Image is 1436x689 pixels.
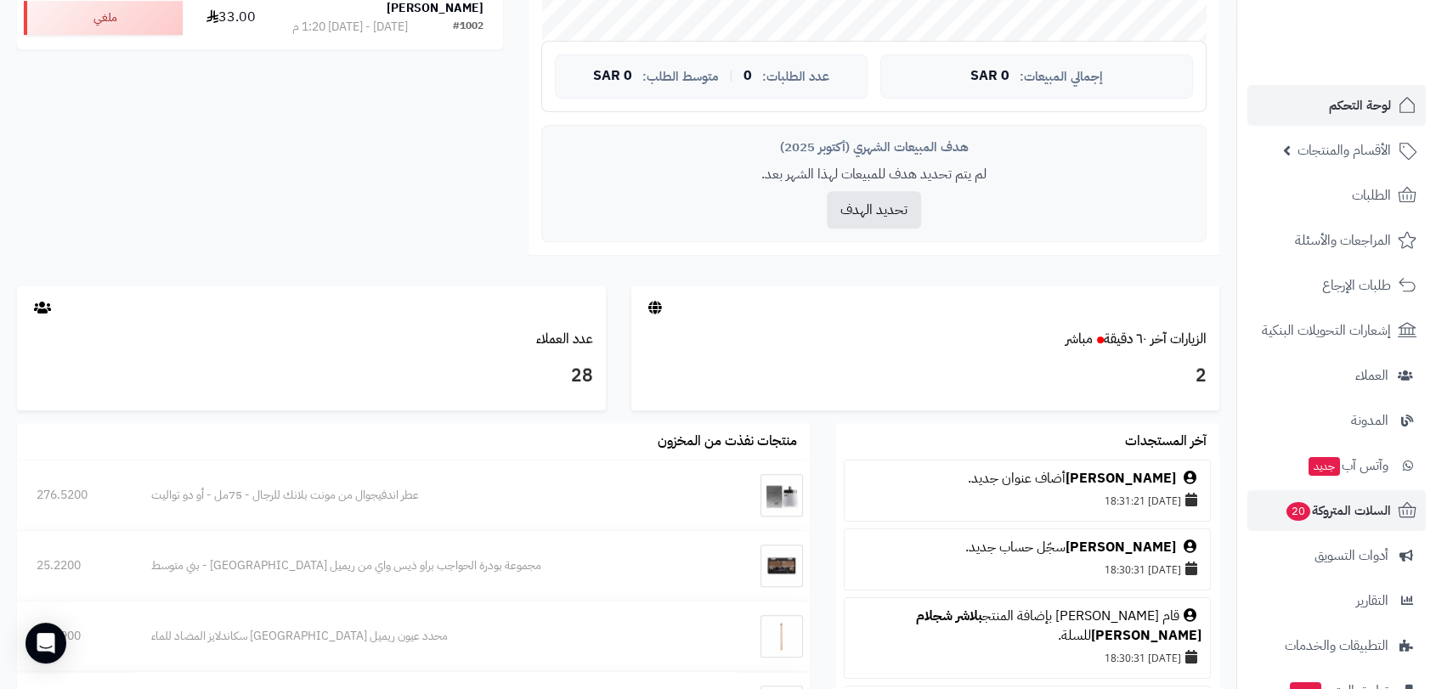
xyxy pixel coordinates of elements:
div: [DATE] 18:31:21 [853,489,1201,512]
a: [PERSON_NAME] [1066,468,1176,489]
span: طلبات الإرجاع [1322,274,1391,297]
a: عدد العملاء [536,329,593,349]
a: المراجعات والأسئلة [1247,220,1426,261]
a: الطلبات [1247,175,1426,216]
button: تحديد الهدف [827,191,921,229]
a: التطبيقات والخدمات [1247,625,1426,666]
a: لوحة التحكم [1247,85,1426,126]
span: وآتس آب [1307,454,1388,477]
div: محدد عيون ريميل [GEOGRAPHIC_DATA] سكاندلايز المضاد للماء [151,628,719,645]
h3: منتجات نفذت من المخزون [658,434,797,449]
div: Open Intercom Messenger [25,623,66,664]
span: المراجعات والأسئلة [1295,229,1391,252]
span: | [729,70,733,82]
h3: 28 [30,362,593,391]
h3: آخر المستجدات [1125,434,1207,449]
a: وآتس آبجديد [1247,445,1426,486]
div: ملغي [24,1,183,35]
a: السلات المتروكة20 [1247,490,1426,531]
span: المدونة [1351,409,1388,432]
span: 20 [1286,502,1310,521]
span: أدوات التسويق [1314,544,1388,568]
span: التقارير [1356,589,1388,613]
div: هدف المبيعات الشهري (أكتوبر 2025) [555,138,1193,156]
div: [DATE] - [DATE] 1:20 م [292,19,408,36]
a: طلبات الإرجاع [1247,265,1426,306]
div: عطر اندفيجوال من مونت بلانك للرجال - 75مل - أو دو تواليت [151,487,719,504]
span: 0 SAR [970,69,1009,84]
span: التطبيقات والخدمات [1285,634,1388,658]
a: أدوات التسويق [1247,535,1426,576]
a: [PERSON_NAME] [1066,537,1176,557]
a: العملاء [1247,355,1426,396]
span: الأقسام والمنتجات [1297,138,1391,162]
div: [DATE] 18:30:31 [853,557,1201,581]
div: سجّل حساب جديد. [853,538,1201,557]
span: العملاء [1355,364,1388,387]
span: لوحة التحكم [1329,93,1391,117]
div: #1002 [453,19,483,36]
small: مباشر [1066,329,1093,349]
span: عدد الطلبات: [762,70,829,84]
span: السلات المتروكة [1285,499,1391,522]
img: محدد عيون ريميل لندن سكاندلايز المضاد للماء [760,615,803,658]
a: إشعارات التحويلات البنكية [1247,310,1426,351]
div: 25.2200 [37,557,112,574]
div: [DATE] 18:30:31 [853,646,1201,669]
div: مجموعة بودرة الحواجب براو ذيس واي من ريميل [GEOGRAPHIC_DATA] - بني متوسط [151,557,719,574]
span: جديد [1309,457,1340,476]
span: 0 SAR [593,69,632,84]
a: الزيارات آخر ٦٠ دقيقةمباشر [1066,329,1207,349]
span: 0 [743,69,752,84]
div: قام [PERSON_NAME] بإضافة المنتج للسلة. [853,607,1201,646]
a: المدونة [1247,400,1426,441]
p: لم يتم تحديد هدف للمبيعات لهذا الشهر بعد. [555,165,1193,184]
img: مجموعة بودرة الحواجب براو ذيس واي من ريميل لندن - بني متوسط [760,545,803,587]
a: بلاشر شجلام [PERSON_NAME] [916,606,1201,646]
span: إشعارات التحويلات البنكية [1262,319,1391,342]
div: أضاف عنوان جديد. [853,469,1201,489]
h3: 2 [644,362,1207,391]
img: عطر اندفيجوال من مونت بلانك للرجال - 75مل - أو دو تواليت [760,474,803,517]
div: 17.3900 [37,628,112,645]
span: متوسط الطلب: [642,70,719,84]
span: الطلبات [1352,184,1391,207]
span: إجمالي المبيعات: [1020,70,1103,84]
div: 276.5200 [37,487,112,504]
a: التقارير [1247,580,1426,621]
